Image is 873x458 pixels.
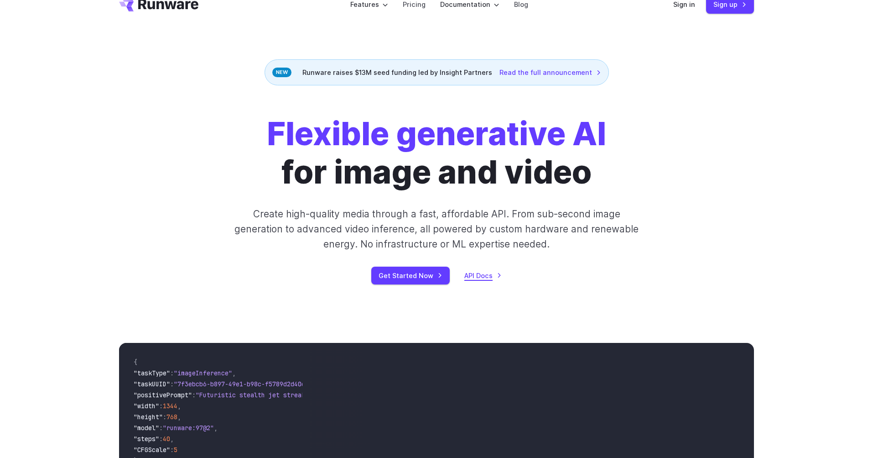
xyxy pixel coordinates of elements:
span: , [232,369,236,377]
span: , [177,413,181,421]
span: "taskUUID" [134,380,170,388]
span: "Futuristic stealth jet streaking through a neon-lit cityscape with glowing purple exhaust" [196,391,528,399]
div: Runware raises $13M seed funding led by Insight Partners [265,59,609,85]
a: Get Started Now [371,267,450,284]
span: : [192,391,196,399]
span: : [170,446,174,454]
span: "positivePrompt" [134,391,192,399]
span: : [170,380,174,388]
span: : [163,413,166,421]
span: 40 [163,435,170,443]
span: { [134,358,137,366]
span: "width" [134,402,159,410]
span: "taskType" [134,369,170,377]
span: 1344 [163,402,177,410]
span: "model" [134,424,159,432]
span: : [159,402,163,410]
span: "runware:97@2" [163,424,214,432]
span: : [159,435,163,443]
span: , [170,435,174,443]
span: : [170,369,174,377]
p: Create high-quality media through a fast, affordable API. From sub-second image generation to adv... [234,206,640,252]
span: "CFGScale" [134,446,170,454]
span: : [159,424,163,432]
strong: Flexible generative AI [267,114,606,153]
span: "7f3ebcb6-b897-49e1-b98c-f5789d2d40d7" [174,380,312,388]
a: Read the full announcement [499,67,601,78]
span: 5 [174,446,177,454]
span: , [177,402,181,410]
span: , [214,424,218,432]
span: "height" [134,413,163,421]
span: "imageInference" [174,369,232,377]
span: 768 [166,413,177,421]
span: "steps" [134,435,159,443]
a: API Docs [464,270,502,281]
h1: for image and video [267,115,606,192]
